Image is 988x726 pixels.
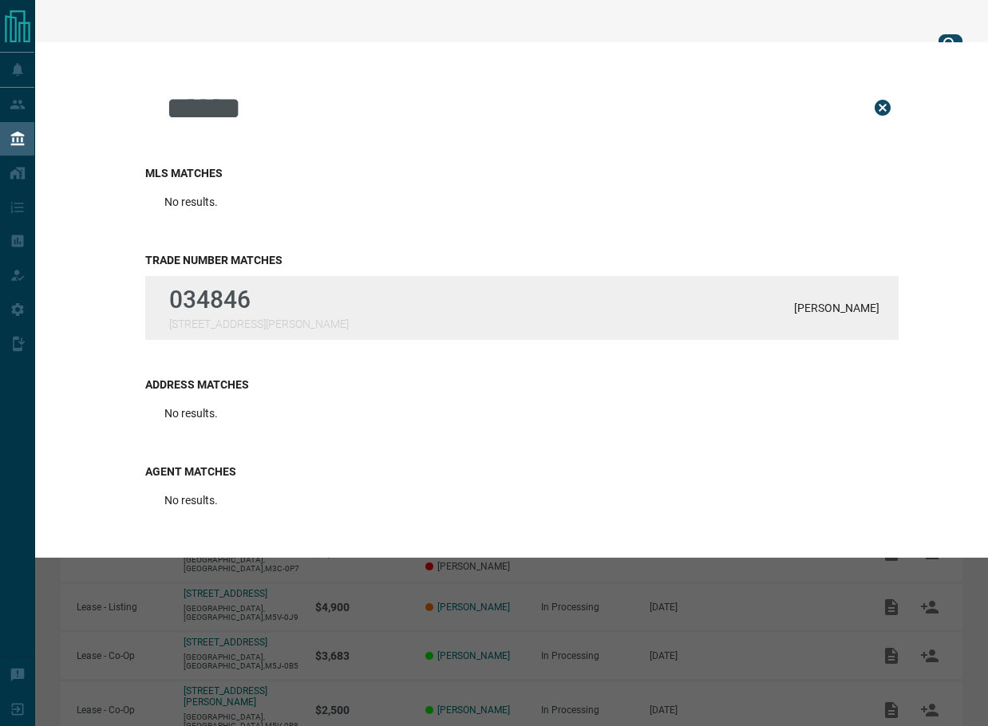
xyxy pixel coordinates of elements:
[164,407,218,420] p: No results.
[145,465,899,478] h3: Agent Matches
[145,254,899,266] h3: Trade Number Matches
[169,286,349,314] p: 034846
[164,195,218,208] p: No results.
[169,318,349,330] p: [STREET_ADDRESS][PERSON_NAME]
[145,378,899,391] h3: Address Matches
[145,167,899,180] h3: MLS Matches
[867,92,899,124] button: Close
[164,494,218,507] p: No results.
[939,34,962,55] button: search button
[794,302,879,314] p: [PERSON_NAME]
